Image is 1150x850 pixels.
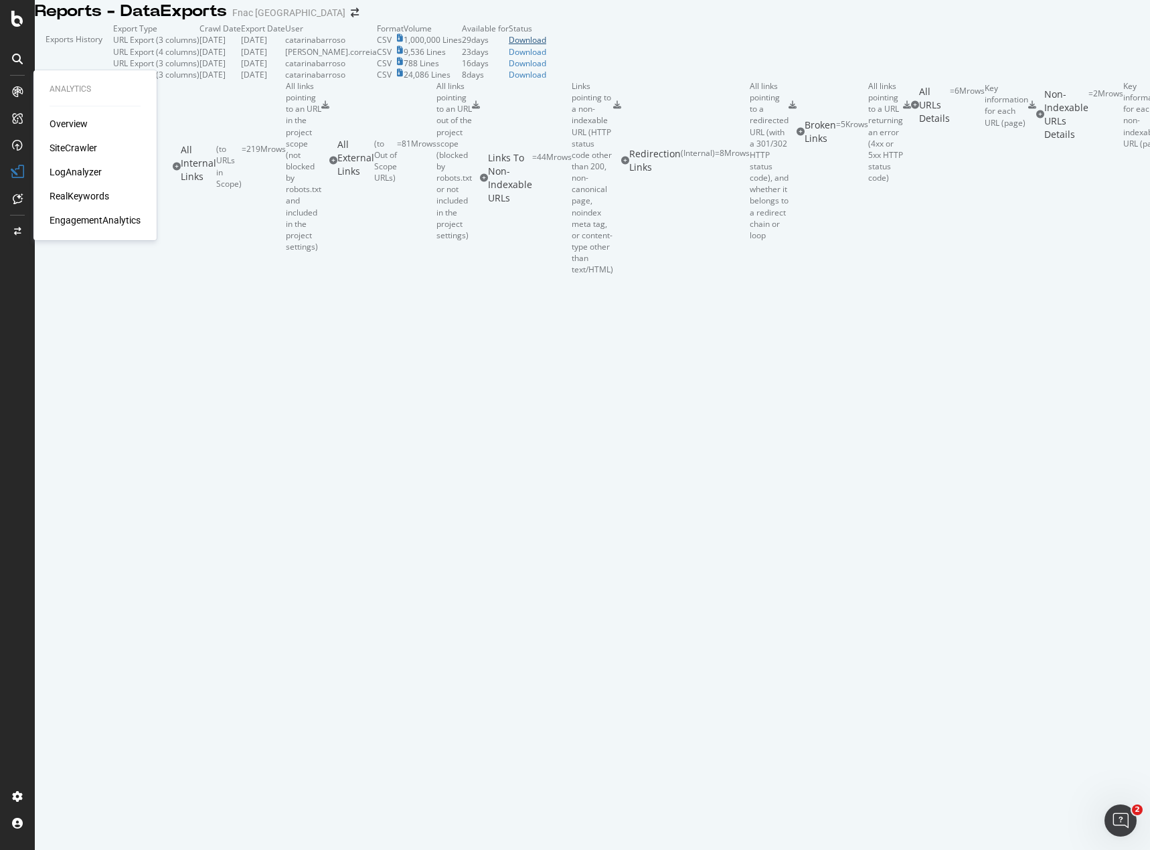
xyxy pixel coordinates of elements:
[1028,101,1036,109] div: csv-export
[285,23,377,34] td: User
[21,371,246,411] div: • Track your keyword performance and identify pages near top 3 rankings that need optimization
[377,34,392,46] div: CSV
[50,214,141,227] a: EngagementAnalytics
[950,85,985,125] div: = 6M rows
[199,46,241,58] td: [DATE]
[113,69,199,80] div: URL Export (3 columns)
[351,8,359,17] div: arrow-right-arrow-left
[65,17,167,30] p: The team can also help
[613,101,621,109] div: csv-export
[868,80,903,183] div: All links pointing to a URL returning an error (4xx or 5xx HTTP status code)
[230,433,251,454] button: Send a message…
[50,84,141,95] div: Analytics
[404,46,462,58] td: 9,536 Lines
[750,80,789,241] div: All links pointing to a redirected URL (with a 301/302 HTTP status code), and whether it belongs ...
[242,143,286,189] div: = 219M rows
[321,101,329,109] div: csv-export
[100,203,110,214] a: Source reference 9276160:
[181,334,192,345] a: Source reference 9276120:
[199,69,241,80] td: [DATE]
[436,80,472,241] div: All links pointing to an URL out of the project scope (blocked by robots.txt or not included in t...
[377,58,392,69] div: CSV
[199,23,241,34] td: Crawl Date
[113,23,199,34] td: Export Type
[805,118,836,145] div: Broken Links
[509,69,546,80] a: Download
[11,68,257,566] div: Customer Support says…
[50,165,102,179] div: LogAnalyzer
[509,23,546,34] td: Status
[113,34,199,46] div: URL Export (3 columns)
[219,301,230,312] a: Source reference 9276164:
[21,438,31,449] button: Emoji picker
[38,7,60,29] img: Profile image for Customer Support
[462,58,509,69] td: 16 days
[241,69,285,80] td: [DATE]
[235,5,259,29] div: Close
[509,46,546,58] a: Download
[404,69,462,80] td: 24,086 Lines
[488,151,532,205] div: Links To Non-Indexable URLs
[472,101,480,109] div: csv-export
[397,138,436,184] div: = 81M rows
[11,68,257,564] div: Here are the key monthly tasks to keep your website healthy:Crawling & Monitoring• Run monthly cr...
[50,117,88,131] a: Overview
[21,240,246,280] div: • Review thin content on indexable pages and duplicate content issues using our ActionBoard guidance
[232,6,345,19] div: Fnac [GEOGRAPHIC_DATA]
[285,58,377,69] td: catarinabarroso
[789,101,797,109] div: csv-export
[9,5,34,31] button: go back
[377,23,404,34] td: Format
[199,58,241,69] td: [DATE]
[210,5,235,31] button: Home
[285,46,377,58] td: [PERSON_NAME].correia
[216,143,242,189] div: ( to URLs in Scope )
[985,82,1028,129] div: Key information for each URL (page)
[21,353,137,363] b: Performance Analysis
[629,147,681,174] div: Redirection Links
[50,189,109,203] a: RealKeywords
[836,118,868,145] div: = 5K rows
[462,69,509,80] td: 8 days
[199,34,241,46] td: [DATE]
[85,438,96,449] button: Start recording
[1044,88,1088,141] div: Non-Indexable URLs Details
[64,438,74,449] button: Upload attachment
[21,109,140,120] b: Crawling & Monitoring
[181,143,216,189] div: All Internal Links
[50,141,97,155] div: SiteCrawler
[241,46,285,58] td: [DATE]
[21,174,246,214] div: • Monitor your Core Web Vitals performance over 28-day periods to track page speed and user exper...
[241,23,285,34] td: Export Date
[404,34,462,46] td: 1,000,000 Lines
[377,46,392,58] div: CSV
[113,58,199,69] div: URL Export (3 columns)
[404,58,462,69] td: 788 Lines
[462,34,509,46] td: 29 days
[42,438,53,449] button: Gif picker
[11,410,256,433] textarea: Message…
[903,101,911,109] div: csv-export
[286,80,321,252] div: All links pointing to an URL in the project scope (not blocked by robots.txt and included in the ...
[122,379,145,402] button: Scroll to bottom
[21,319,246,345] div: • Monitor active vs inactive pages to see which ones aren't getting organic traffic
[162,157,173,167] a: Source reference 9276001:
[67,268,78,279] a: Source reference 9276018:
[509,34,546,46] a: Download
[715,147,750,174] div: = 8M rows
[285,69,377,80] td: catarinabarroso
[509,58,546,69] a: Download
[572,80,613,275] div: Links pointing to a non-indexable URL (HTTP status code other than 200, non-canonical page, noind...
[285,34,377,46] td: catarinabarroso
[1132,804,1143,815] span: 2
[919,85,950,125] div: All URLs Details
[374,138,397,184] div: ( to Out of Scope URLs )
[462,46,509,58] td: 23 days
